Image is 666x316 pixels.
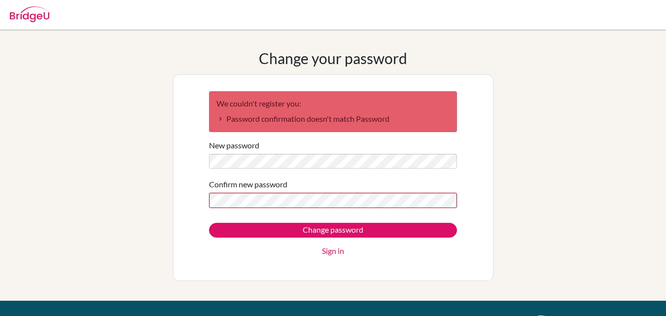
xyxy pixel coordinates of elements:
[209,223,457,238] input: Change password
[209,178,287,190] label: Confirm new password
[209,140,259,151] label: New password
[10,6,49,22] img: Bridge-U
[216,113,450,125] li: Password confirmation doesn't match Password
[259,49,407,67] h1: Change your password
[216,99,450,108] h2: We couldn't register you:
[322,245,344,257] a: Sign in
